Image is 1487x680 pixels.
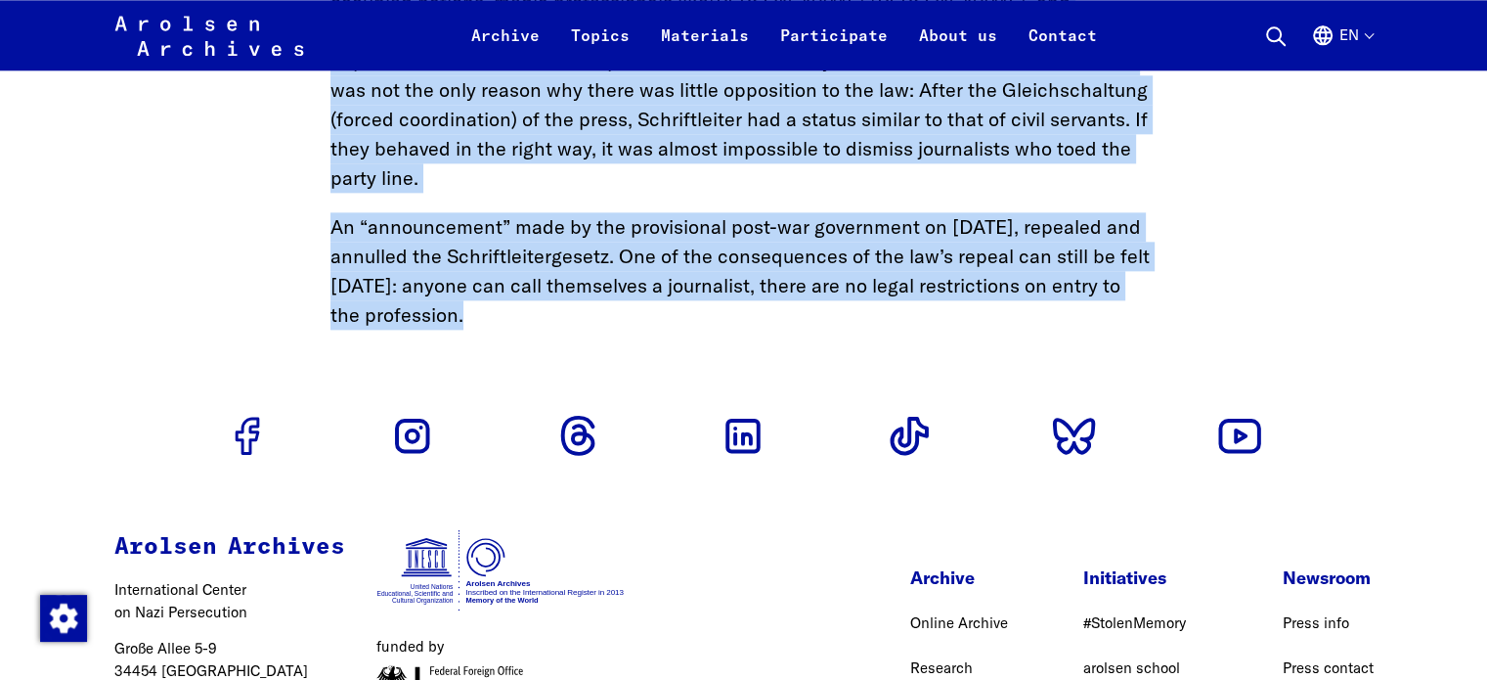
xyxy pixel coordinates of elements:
a: Go to Instagram profile [381,404,444,467]
a: Go to Threads profile [547,404,609,467]
a: Press info [1282,613,1348,632]
p: International Center on Nazi Persecution [114,579,345,623]
a: Online Archive [910,613,1008,632]
nav: Primary [456,12,1113,59]
figcaption: funded by [376,636,626,658]
span: An “announcement” made by the provisional post-war government on [DATE], repealed and annulled th... [330,214,1150,327]
a: Press contact [1282,658,1373,677]
img: Change consent [40,595,87,642]
a: Go to Bluesky profile [1043,404,1106,467]
a: Go to Tiktok profile [878,404,940,467]
button: English, language selection [1311,23,1373,70]
a: Go to Facebook profile [216,404,279,467]
a: Contact [1013,23,1113,70]
p: Newsroom [1282,565,1373,591]
strong: Arolsen Archives [114,535,345,559]
a: Participate [765,23,903,70]
a: About us [903,23,1013,70]
a: Archive [456,23,555,70]
a: #StolenMemory [1082,613,1185,632]
div: Change consent [39,594,86,641]
a: arolsen school [1082,658,1179,677]
p: Initiatives [1082,565,1207,591]
a: Topics [555,23,645,70]
a: Materials [645,23,765,70]
a: Go to Youtube profile [1208,404,1271,467]
p: Archive [910,565,1008,591]
a: Research [910,658,973,677]
a: Go to Linkedin profile [712,404,774,467]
